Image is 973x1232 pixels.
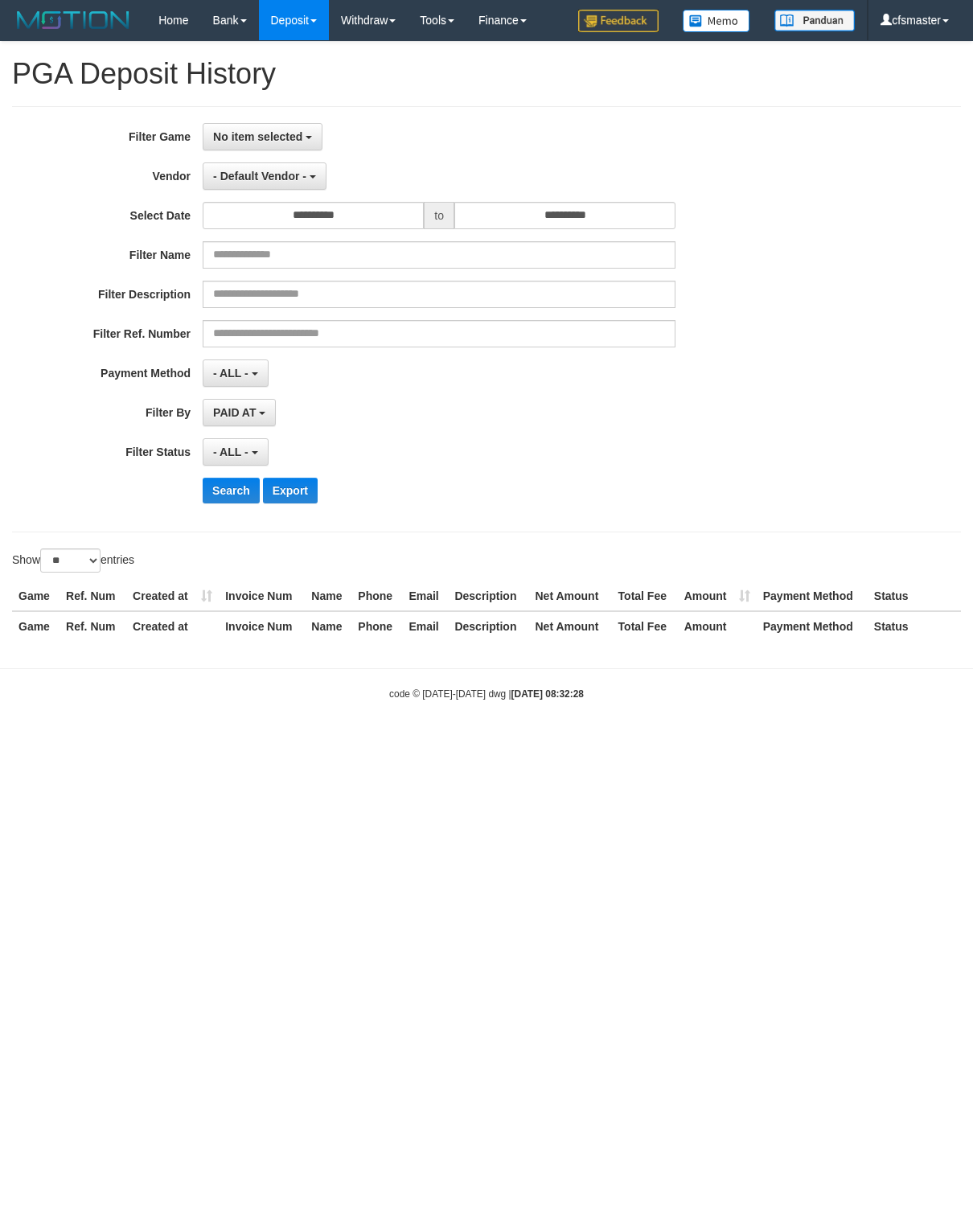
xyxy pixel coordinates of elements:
[678,581,757,611] th: Amount
[757,611,868,641] th: Payment Method
[424,202,454,229] span: to
[60,581,126,611] th: Ref. Num
[448,611,528,641] th: Description
[203,438,268,466] button: - ALL -
[351,611,402,641] th: Phone
[612,611,678,641] th: Total Fee
[203,123,322,150] button: No item selected
[126,581,219,611] th: Created at
[126,611,219,641] th: Created at
[203,359,268,387] button: - ALL -
[203,162,326,190] button: - Default Vendor -
[203,478,260,503] button: Search
[263,478,318,503] button: Export
[12,611,60,641] th: Game
[448,581,528,611] th: Description
[12,8,134,32] img: MOTION_logo.png
[213,446,248,458] span: - ALL -
[40,548,101,573] select: Showentries
[213,406,256,419] span: PAID AT
[578,10,659,32] img: Feedback.jpg
[612,581,678,611] th: Total Fee
[213,367,248,380] span: - ALL -
[60,611,126,641] th: Ref. Num
[529,581,612,611] th: Net Amount
[389,688,584,700] small: code © [DATE]-[DATE] dwg |
[529,611,612,641] th: Net Amount
[683,10,750,32] img: Button%20Memo.svg
[678,611,757,641] th: Amount
[868,611,961,641] th: Status
[219,581,305,611] th: Invoice Num
[774,10,855,31] img: panduan.png
[757,581,868,611] th: Payment Method
[12,548,134,573] label: Show entries
[203,399,276,426] button: PAID AT
[305,581,351,611] th: Name
[351,581,402,611] th: Phone
[12,58,961,90] h1: PGA Deposit History
[402,611,448,641] th: Email
[213,130,302,143] span: No item selected
[219,611,305,641] th: Invoice Num
[868,581,961,611] th: Status
[511,688,584,700] strong: [DATE] 08:32:28
[305,611,351,641] th: Name
[213,170,306,183] span: - Default Vendor -
[402,581,448,611] th: Email
[12,581,60,611] th: Game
